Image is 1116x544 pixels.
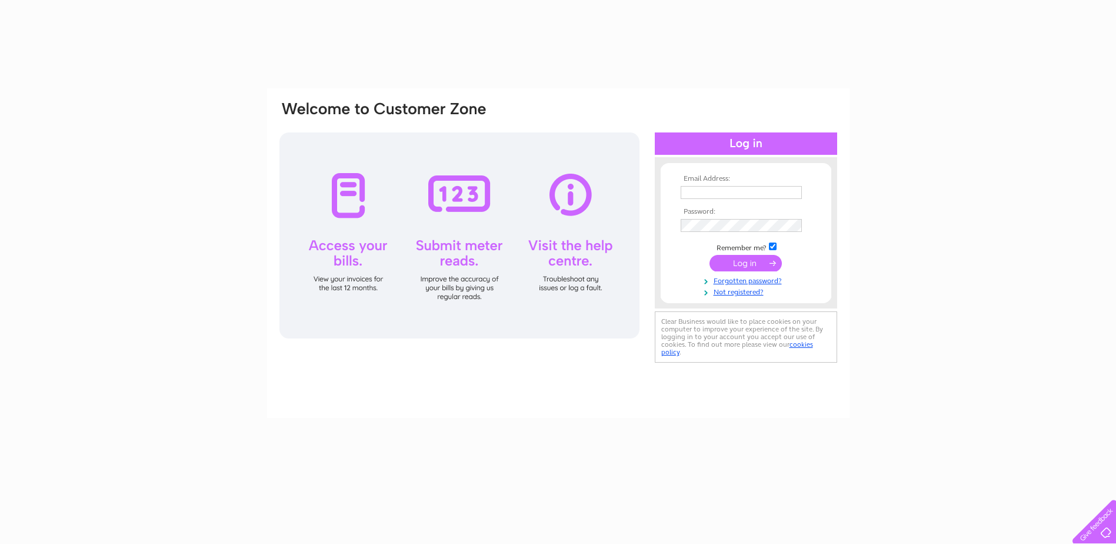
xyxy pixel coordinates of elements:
[709,255,782,271] input: Submit
[661,340,813,356] a: cookies policy
[678,208,814,216] th: Password:
[681,274,814,286] a: Forgotten password?
[678,241,814,253] td: Remember me?
[655,311,837,363] div: Clear Business would like to place cookies on your computer to improve your experience of the sit...
[681,286,814,297] a: Not registered?
[678,175,814,183] th: Email Address:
